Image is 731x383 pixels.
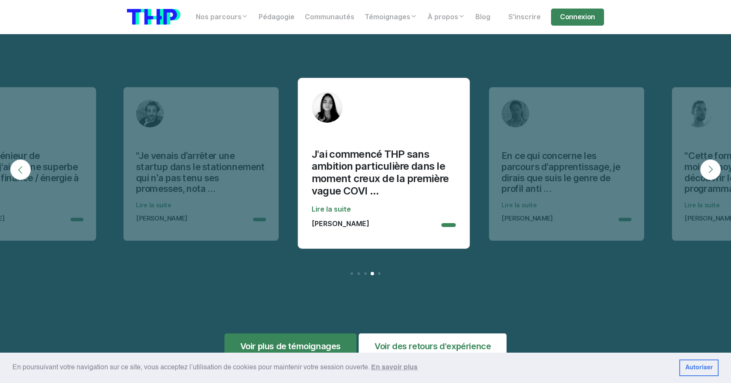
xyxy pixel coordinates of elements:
img: Avatar [684,100,712,127]
a: S'inscrire [503,9,546,26]
a: Nos parcours [191,9,253,26]
li: Page dot 1 [351,272,353,275]
img: Avatar [501,100,529,127]
a: Témoignages [360,9,422,26]
img: logo [127,9,180,25]
img: Avatar [136,100,164,127]
button: Next [700,159,721,180]
a: Blog [470,9,495,26]
p: En ce qui concerne les parcours d'apprentissage, je dirais que suis le genre de profil anti ... [501,150,631,195]
li: Page dot 2 [357,272,360,275]
a: Voir des retours d'expérience [359,333,507,359]
img: Avatar [312,92,342,123]
li: Page dot 4 [371,272,374,275]
a: Pédagogie [253,9,300,26]
a: Communautés [300,9,360,26]
a: Voir plus de témoignages [224,333,357,359]
a: dismiss cookie message [679,359,719,377]
a: Lire la suite [136,201,266,210]
a: learn more about cookies [370,361,419,374]
p: [PERSON_NAME] [136,215,188,222]
a: À propos [422,9,470,26]
span: En poursuivant votre navigation sur ce site, vous acceptez l’utilisation de cookies pour mainteni... [12,361,672,374]
li: Page dot 3 [364,272,367,275]
p: "Je venais d’arrêter une startup dans le stationnement qui n’a pas tenu ses promesses, nota ... [136,150,266,195]
li: Page dot 5 [378,272,380,275]
a: Lire la suite [501,201,631,210]
button: Previous [10,159,31,180]
p: [PERSON_NAME] [312,220,369,228]
p: [PERSON_NAME] [501,215,554,222]
a: Lire la suite [312,204,456,215]
p: J'ai commencé THP sans ambition particulière dans le moment creux de la première vague COVI ... [312,148,456,197]
a: Connexion [551,9,604,26]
